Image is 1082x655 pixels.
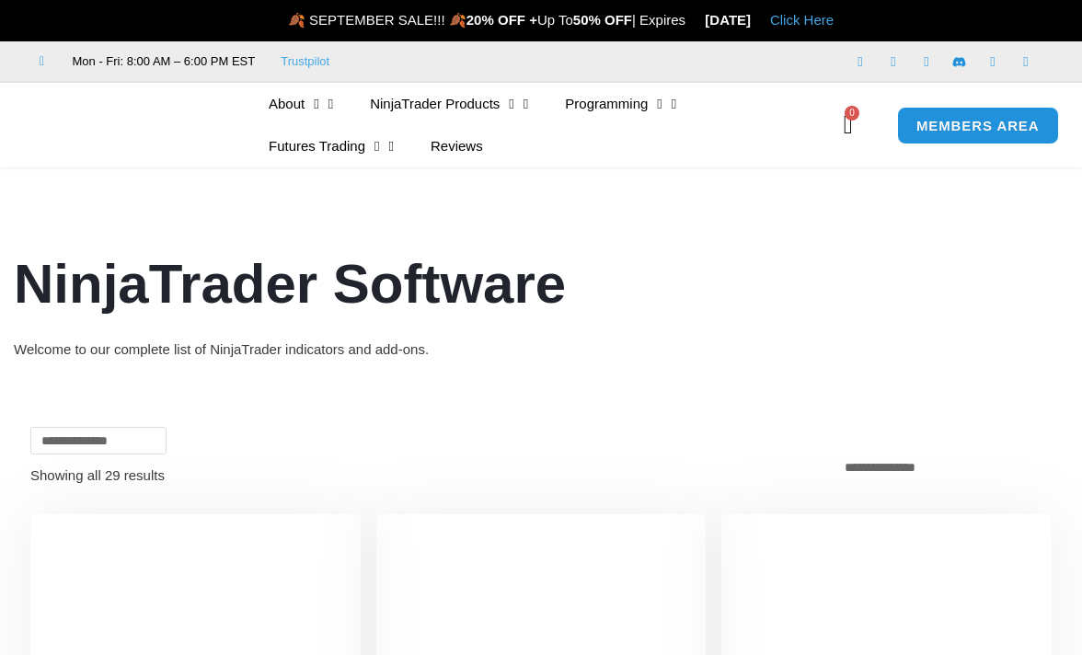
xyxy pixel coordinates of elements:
div: Welcome to our complete list of NinjaTrader indicators and add-ons. [14,337,1068,362]
span: 0 [845,106,859,121]
p: Showing all 29 results [30,468,165,482]
a: Trustpilot [281,51,329,73]
span: 🍂 SEPTEMBER SALE!!! 🍂 Up To | Expires [288,12,705,28]
strong: 50% OFF [573,12,632,28]
span: Mon - Fri: 8:00 AM – 6:00 PM EST [68,51,256,73]
a: 0 [816,98,881,152]
a: About [250,83,351,125]
a: Programming [547,83,695,125]
img: LogoAI | Affordable Indicators – NinjaTrader [31,92,229,158]
strong: [DATE] [705,12,751,28]
a: Reviews [412,125,501,167]
nav: Menu [250,83,839,167]
img: ⌛ [686,13,700,27]
a: NinjaTrader Products [351,83,547,125]
a: Click Here [770,12,834,28]
strong: 20% OFF + [466,12,537,28]
h1: NinjaTrader Software [14,246,1068,323]
span: MEMBERS AREA [916,119,1040,132]
a: MEMBERS AREA [897,107,1059,144]
a: Futures Trading [250,125,412,167]
select: Shop order [835,454,1052,480]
